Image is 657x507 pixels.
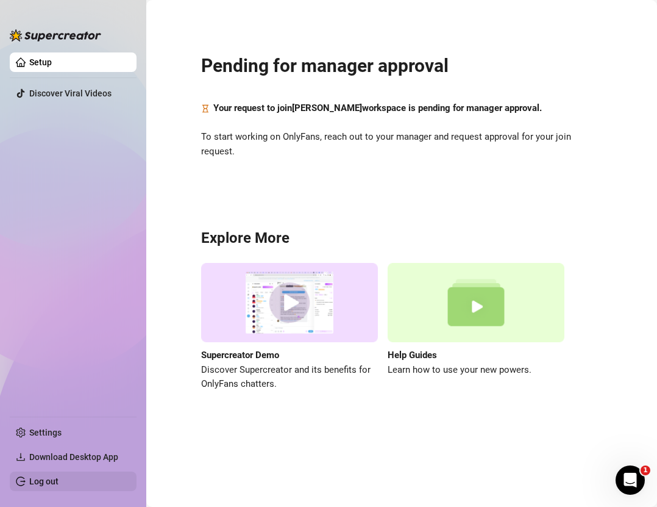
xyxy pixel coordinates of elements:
strong: Your request to join [PERSON_NAME] workspace is pending for manager approval. [213,102,542,113]
span: Download Desktop App [29,452,118,462]
a: Log out [29,476,59,486]
a: Discover Viral Videos [29,88,112,98]
img: supercreator demo [201,263,378,343]
strong: Help Guides [388,350,437,361]
span: Learn how to use your new powers. [388,363,564,378]
span: To start working on OnlyFans, reach out to your manager and request approval for your join request. [201,130,602,159]
img: logo-BBDzfeDw.svg [10,29,101,41]
a: Settings [29,428,62,437]
img: help guides [388,263,564,343]
h2: Pending for manager approval [201,54,602,77]
span: download [16,452,26,462]
a: Setup [29,57,52,67]
iframe: Intercom live chat [616,466,645,495]
span: 1 [641,466,650,475]
h3: Explore More [201,229,602,248]
a: Supercreator DemoDiscover Supercreator and its benefits for OnlyFans chatters. [201,263,378,392]
strong: Supercreator Demo [201,350,279,361]
span: hourglass [201,101,210,116]
span: Discover Supercreator and its benefits for OnlyFans chatters. [201,363,378,392]
a: Help GuidesLearn how to use your new powers. [388,263,564,392]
